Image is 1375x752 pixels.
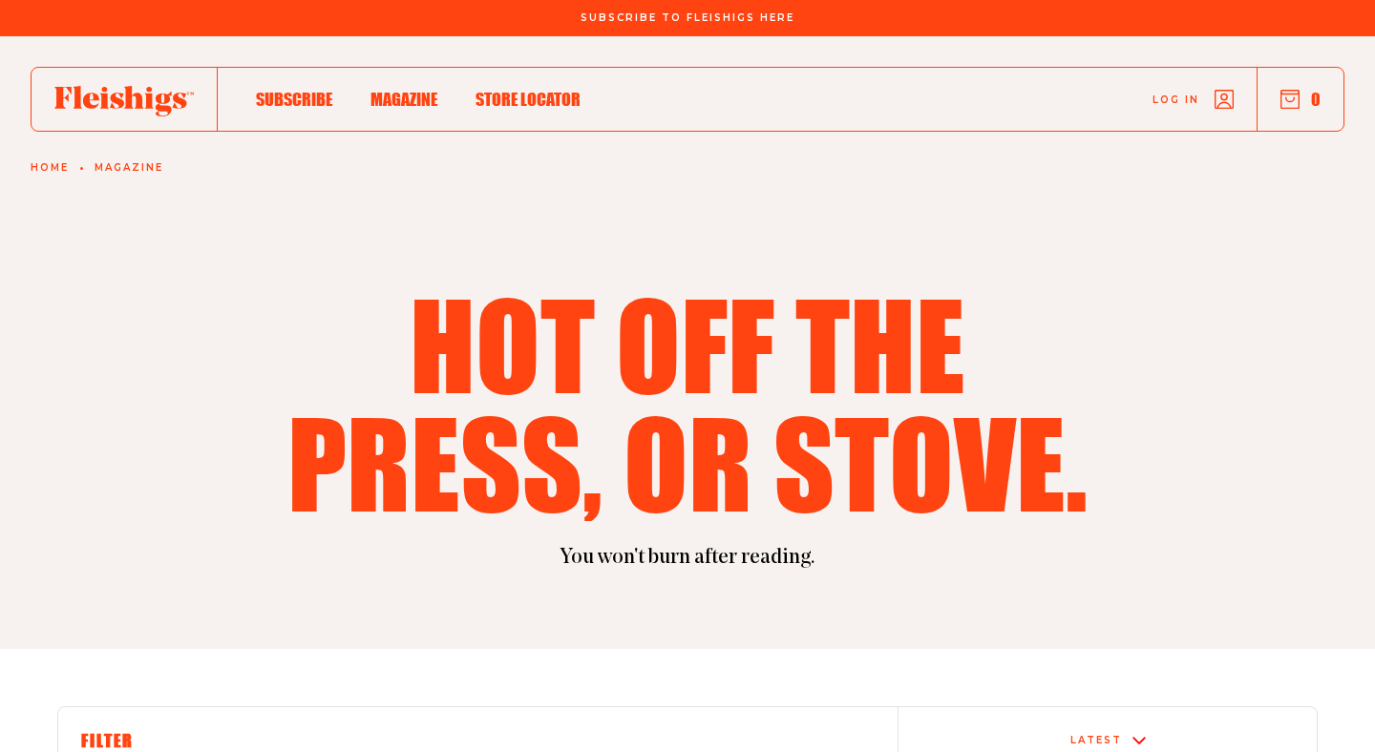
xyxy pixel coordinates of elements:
[370,89,437,110] span: Magazine
[1070,735,1122,746] div: Latest
[581,12,794,24] span: Subscribe To Fleishigs Here
[476,86,581,112] a: Store locator
[57,544,1318,573] p: You won't burn after reading.
[81,730,875,751] h6: Filter
[577,12,798,22] a: Subscribe To Fleishigs Here
[1153,90,1234,109] a: Log in
[31,162,69,174] a: Home
[370,86,437,112] a: Magazine
[1280,89,1321,110] button: 0
[476,89,581,110] span: Store locator
[1153,93,1199,107] span: Log in
[95,162,163,174] a: Magazine
[275,284,1100,521] h1: Hot off the press, or stove.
